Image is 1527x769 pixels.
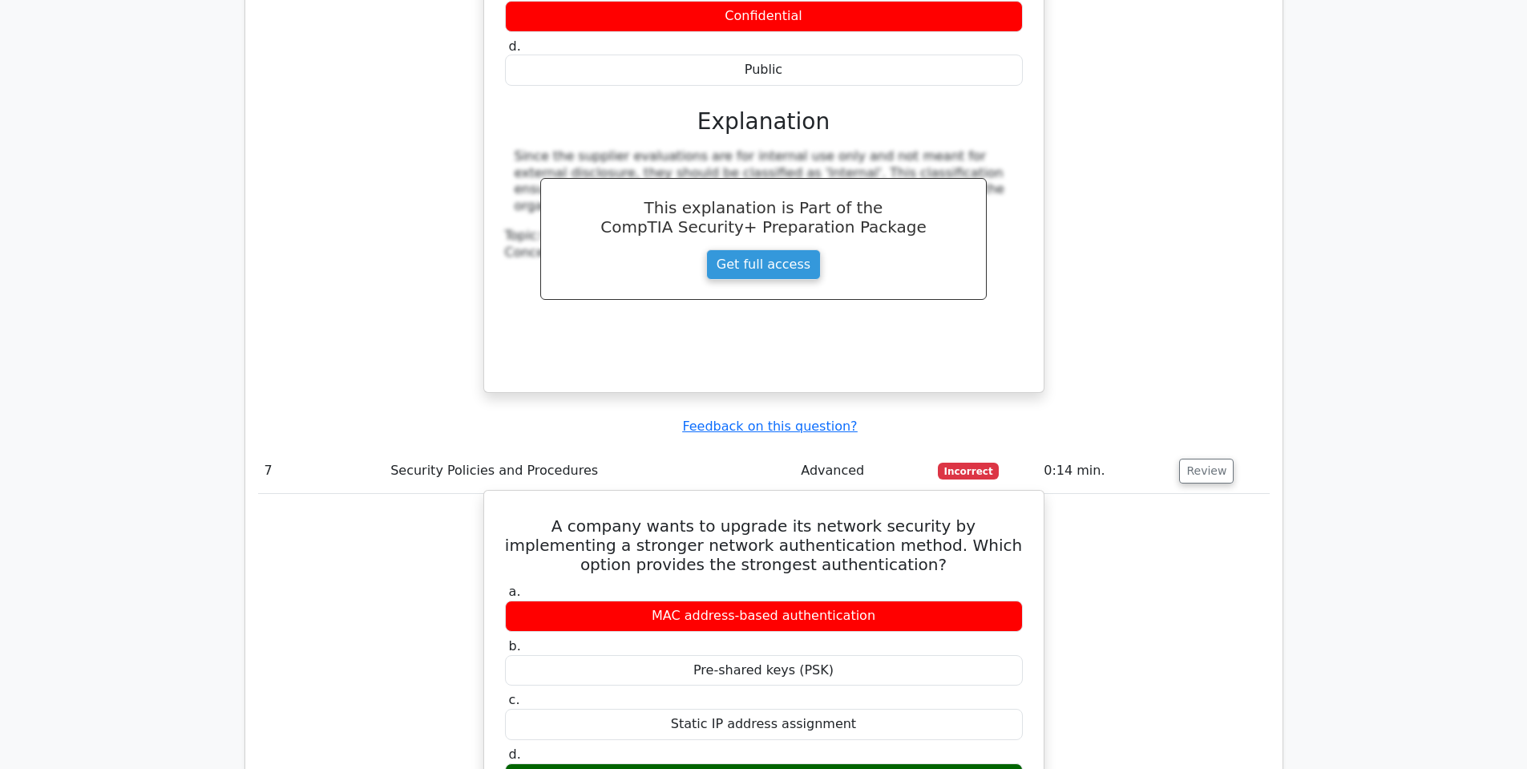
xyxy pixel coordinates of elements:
[505,228,1023,245] div: Topic:
[505,245,1023,261] div: Concept:
[505,601,1023,632] div: MAC address-based authentication
[505,55,1023,86] div: Public
[509,747,521,762] span: d.
[509,584,521,599] span: a.
[258,448,385,494] td: 7
[505,655,1023,686] div: Pre-shared keys (PSK)
[505,1,1023,32] div: Confidential
[505,709,1023,740] div: Static IP address assignment
[509,638,521,654] span: b.
[509,692,520,707] span: c.
[682,419,857,434] a: Feedback on this question?
[1037,448,1173,494] td: 0:14 min.
[794,448,931,494] td: Advanced
[515,148,1013,215] div: Since the supplier evaluations are for internal use only and not meant for external disclosure, t...
[503,516,1024,574] h5: A company wants to upgrade its network security by implementing a stronger network authentication...
[515,108,1013,136] h3: Explanation
[1179,459,1234,484] button: Review
[384,448,794,494] td: Security Policies and Procedures
[509,38,521,54] span: d.
[706,249,821,280] a: Get full access
[938,463,1000,479] span: Incorrect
